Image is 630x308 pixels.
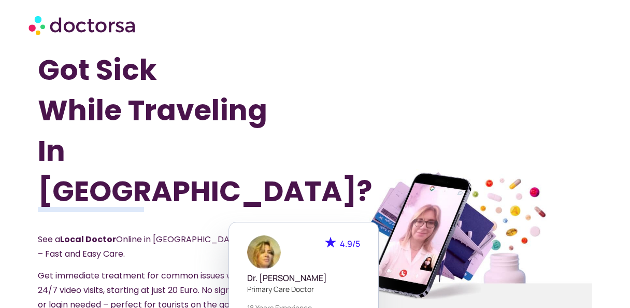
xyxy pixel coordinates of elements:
span: 4.9/5 [340,238,360,249]
span: See a Online in [GEOGRAPHIC_DATA] – Fast and Easy Care. [38,233,244,260]
h5: Dr. [PERSON_NAME] [247,273,360,283]
p: Primary care doctor [247,284,360,295]
strong: Local Doctor [60,233,116,245]
h1: Got Sick While Traveling In [GEOGRAPHIC_DATA]? [38,50,274,212]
